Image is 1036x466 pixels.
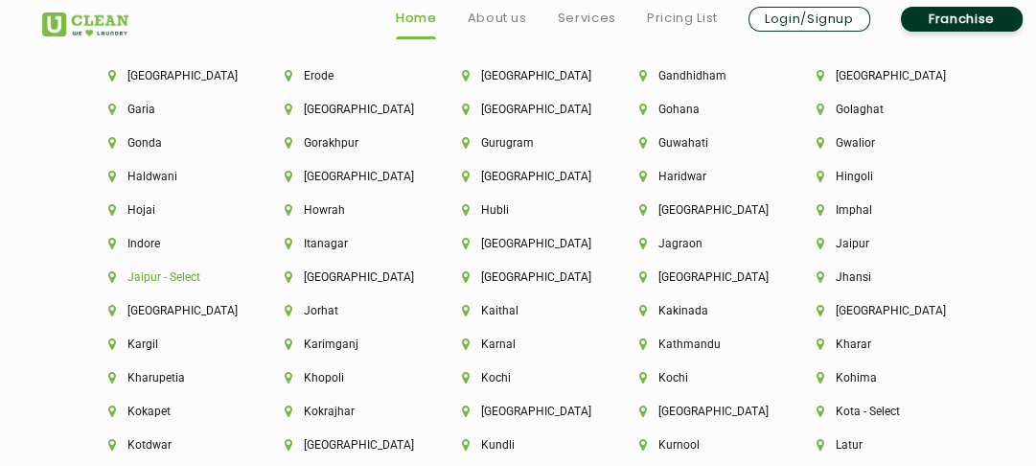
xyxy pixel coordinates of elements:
[285,203,397,217] li: Howrah
[462,136,574,150] li: Gurugram
[462,170,574,183] li: [GEOGRAPHIC_DATA]
[108,69,220,82] li: [GEOGRAPHIC_DATA]
[285,237,397,250] li: Itanagar
[285,371,397,384] li: Khopoli
[639,270,751,284] li: [GEOGRAPHIC_DATA]
[285,136,397,150] li: Gorakhpur
[639,237,751,250] li: Jagraon
[285,405,397,418] li: Kokrajhar
[108,103,220,116] li: Garia
[639,170,751,183] li: Haridwar
[108,405,220,418] li: Kokapet
[108,304,220,317] li: [GEOGRAPHIC_DATA]
[817,170,929,183] li: Hingoli
[462,270,574,284] li: [GEOGRAPHIC_DATA]
[462,69,574,82] li: [GEOGRAPHIC_DATA]
[462,103,574,116] li: [GEOGRAPHIC_DATA]
[639,405,751,418] li: [GEOGRAPHIC_DATA]
[285,170,397,183] li: [GEOGRAPHIC_DATA]
[467,7,526,30] a: About us
[285,338,397,351] li: Karimganj
[639,103,751,116] li: Gohana
[462,405,574,418] li: [GEOGRAPHIC_DATA]
[462,237,574,250] li: [GEOGRAPHIC_DATA]
[639,304,751,317] li: Kakinada
[108,136,220,150] li: Gonda
[817,103,929,116] li: Golaghat
[285,438,397,452] li: [GEOGRAPHIC_DATA]
[817,405,929,418] li: Kota - Select
[285,304,397,317] li: Jorhat
[639,438,751,452] li: Kurnool
[639,338,751,351] li: Kathmandu
[639,136,751,150] li: Guwahati
[639,203,751,217] li: [GEOGRAPHIC_DATA]
[817,69,929,82] li: [GEOGRAPHIC_DATA]
[285,270,397,284] li: [GEOGRAPHIC_DATA]
[108,237,220,250] li: Indore
[817,203,929,217] li: Imphal
[639,69,751,82] li: Gandhidham
[285,69,397,82] li: Erode
[396,7,437,30] a: Home
[108,338,220,351] li: Kargil
[462,438,574,452] li: Kundli
[42,12,128,36] img: UClean Laundry and Dry Cleaning
[462,371,574,384] li: Kochi
[817,438,929,452] li: Latur
[817,136,929,150] li: Gwalior
[817,338,929,351] li: Kharar
[108,438,220,452] li: Kotdwar
[462,338,574,351] li: Karnal
[108,170,220,183] li: Haldwani
[108,270,220,284] li: Jaipur - Select
[817,304,929,317] li: [GEOGRAPHIC_DATA]
[558,7,616,30] a: Services
[817,371,929,384] li: Kohima
[462,304,574,317] li: Kaithal
[817,270,929,284] li: Jhansi
[647,7,718,30] a: Pricing List
[285,103,397,116] li: [GEOGRAPHIC_DATA]
[748,7,870,32] a: Login/Signup
[462,203,574,217] li: Hubli
[639,371,751,384] li: Kochi
[817,237,929,250] li: Jaipur
[108,203,220,217] li: Hojai
[108,371,220,384] li: Kharupetia
[901,7,1023,32] a: Franchise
